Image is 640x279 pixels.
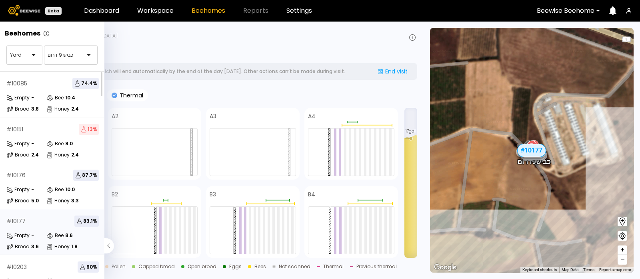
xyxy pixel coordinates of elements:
[618,255,627,265] button: –
[356,264,397,269] div: Previous thermal
[243,8,268,14] span: Reports
[6,94,30,102] div: Empty
[138,264,175,269] div: Capped brood
[72,78,99,89] span: 74.4 %
[210,192,216,197] h4: B3
[31,233,34,238] div: -
[188,264,216,269] div: Open brood
[71,152,79,157] div: 2.4
[6,172,26,178] div: # 10176
[73,170,99,181] span: 87.7 %
[308,113,316,119] h4: A4
[78,261,99,273] span: 90 %
[117,93,143,98] p: Thermal
[406,129,416,133] span: 17 gal
[517,143,546,157] div: # 10177
[31,244,39,249] div: 3.6
[46,140,64,148] div: Bee
[229,264,242,269] div: Eggs
[562,267,578,273] button: Map Data
[517,149,551,166] div: כביש 9 דרום
[71,107,79,111] div: 2.4
[254,264,266,269] div: Bees
[74,216,99,227] span: 83.1 %
[84,8,119,14] a: Dashboard
[432,262,458,273] a: Open this area in Google Maps (opens a new window)
[112,192,118,197] h4: B2
[137,8,174,14] a: Workspace
[65,187,75,192] div: 10.0
[46,186,64,194] div: Bee
[279,264,310,269] div: Not scanned
[286,8,312,14] a: Settings
[620,245,625,255] span: +
[6,218,26,224] div: # 10177
[6,140,30,148] div: Empty
[432,262,458,273] img: Google
[210,113,216,119] h4: A3
[308,192,315,197] h4: B4
[79,124,99,135] span: 13 %
[323,264,344,269] div: Thermal
[522,150,547,160] div: # 10203
[6,81,27,86] div: # 10085
[65,141,73,146] div: 8.0
[71,244,78,249] div: 1.8
[16,69,345,74] p: This Beehome is ready for a visit which will end automatically by the end of the day [DATE]. Othe...
[6,186,30,194] div: Empty
[112,113,118,119] h4: A2
[6,105,30,113] div: Brood
[45,7,62,15] div: Beta
[6,197,30,205] div: Brood
[31,95,34,100] div: -
[6,127,23,132] div: # 10151
[46,105,70,113] div: Honey
[599,267,631,272] a: Report a map error
[46,94,64,102] div: Bee
[6,151,30,159] div: Brood
[516,147,542,157] div: # 10213
[374,66,411,77] div: End visit
[583,267,594,272] a: Terms
[5,30,40,37] p: Beehomes
[8,5,40,16] img: Beewise logo
[522,267,557,273] button: Keyboard shortcuts
[520,150,546,160] div: # 10085
[6,243,30,251] div: Brood
[46,151,70,159] div: Honey
[71,198,79,203] div: 3.3
[65,95,75,100] div: 10.4
[31,152,39,157] div: 2.4
[521,147,546,158] div: # 10176
[31,198,39,203] div: 5.0
[192,8,225,14] a: Beehomes
[620,255,625,265] span: –
[6,264,27,270] div: # 10203
[6,232,30,239] div: Empty
[46,243,70,251] div: Honey
[65,233,73,238] div: 8.6
[46,232,64,239] div: Bee
[112,264,126,269] div: Pollen
[31,141,34,146] div: -
[46,197,70,205] div: Honey
[618,245,627,255] button: +
[31,187,34,192] div: -
[31,107,39,111] div: 3.8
